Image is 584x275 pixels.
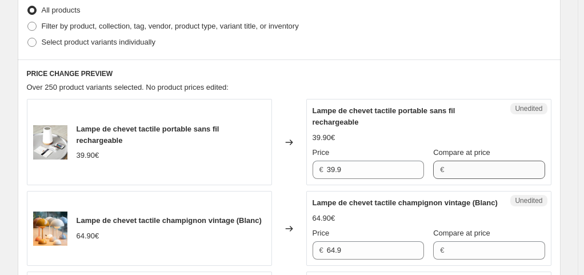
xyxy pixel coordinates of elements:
span: Over 250 product variants selected. No product prices edited: [27,83,229,91]
div: 64.90€ [313,213,335,224]
img: lampe-de-chevet-tactile-portable-sans-fil-rechargeable_80x.webp [33,125,67,160]
div: 39.90€ [77,150,99,161]
span: € [319,246,323,254]
span: Lampe de chevet tactile champignon vintage (Blanc) [77,216,262,225]
span: Compare at price [433,148,490,157]
h6: PRICE CHANGE PREVIEW [27,69,551,78]
span: Price [313,148,330,157]
span: Lampe de chevet tactile portable sans fil rechargeable [313,106,455,126]
span: Select product variants individually [42,38,155,46]
span: All products [42,6,81,14]
span: Unedited [515,104,542,113]
div: 64.90€ [77,230,99,242]
span: Lampe de chevet tactile portable sans fil rechargeable [77,125,219,145]
span: € [440,165,444,174]
span: Unedited [515,196,542,205]
div: 39.90€ [313,132,335,144]
img: Safed3d77bf4d4a0695e6048af9def9f46_80x.webp [33,212,67,246]
span: Lampe de chevet tactile champignon vintage (Blanc) [313,198,498,207]
span: Price [313,229,330,237]
span: € [319,165,323,174]
span: € [440,246,444,254]
span: Filter by product, collection, tag, vendor, product type, variant title, or inventory [42,22,299,30]
span: Compare at price [433,229,490,237]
